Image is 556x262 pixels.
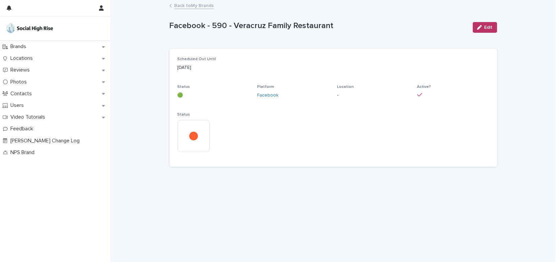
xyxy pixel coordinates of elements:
[178,92,249,99] p: 🟢
[8,149,40,156] p: NPS Brand
[178,85,190,89] span: Status
[337,85,354,89] span: Location
[8,55,38,61] p: Locations
[417,85,431,89] span: Active?
[175,1,214,9] a: Back toMy Brands
[8,67,35,73] p: Reviews
[8,102,29,109] p: Users
[8,114,50,120] p: Video Tutorials
[178,57,216,61] span: Scheduled Out Until
[178,64,489,71] p: [DATE]
[8,43,31,50] p: Brands
[8,138,85,144] p: [PERSON_NAME] Change Log
[8,79,32,85] p: Photos
[257,85,274,89] span: Platform
[8,126,38,132] p: Feedback
[484,25,493,30] span: Edit
[170,21,467,31] p: Facebook - 590 - Veracruz Family Restaurant
[178,113,190,117] span: Status
[5,22,54,35] img: o5DnuTxEQV6sW9jFYBBf
[8,91,37,97] p: Contacts
[257,92,279,99] a: Facebook
[473,22,497,33] button: Edit
[337,92,409,99] p: -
